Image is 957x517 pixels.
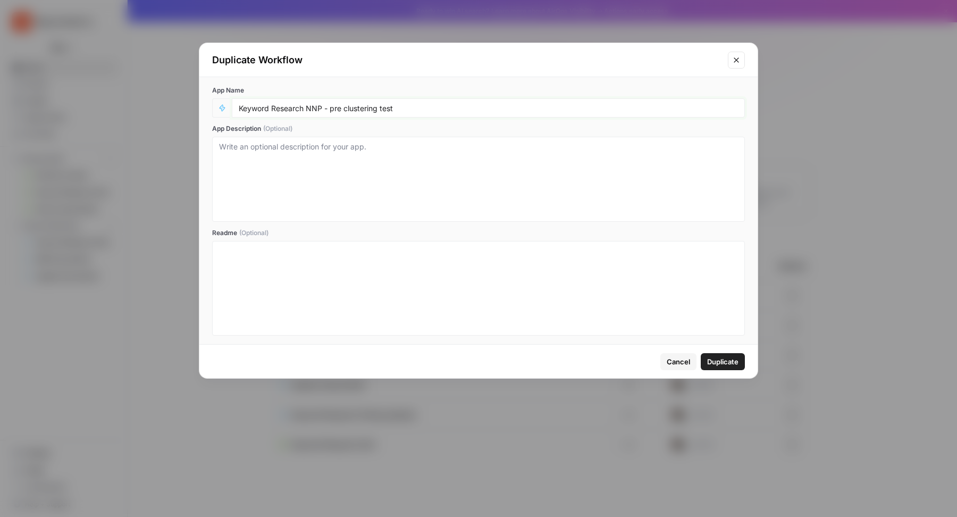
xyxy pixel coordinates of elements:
[239,228,268,238] span: (Optional)
[701,353,745,370] button: Duplicate
[212,53,721,68] div: Duplicate Workflow
[263,124,292,134] span: (Optional)
[212,86,745,95] label: App Name
[660,353,696,370] button: Cancel
[667,356,690,367] span: Cancel
[707,356,738,367] span: Duplicate
[728,52,745,69] button: Close modal
[239,103,738,113] input: Untitled
[212,124,745,134] label: App Description
[212,228,745,238] label: Readme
